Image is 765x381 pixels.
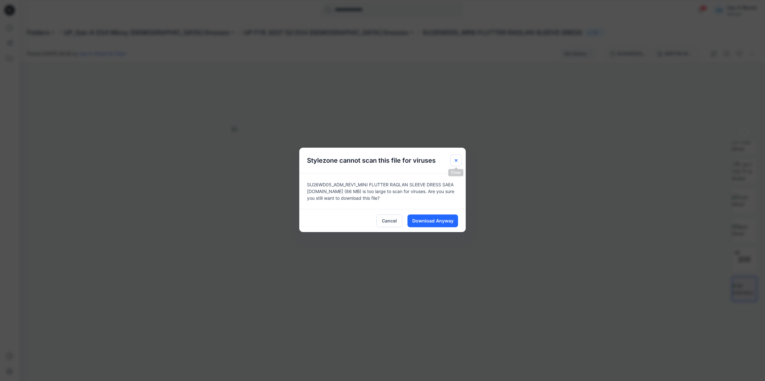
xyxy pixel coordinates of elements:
[407,214,458,227] button: Download Anyway
[376,214,402,227] button: Cancel
[299,148,443,173] h5: Stylezone cannot scan this file for viruses
[450,155,462,166] button: Close
[412,217,454,224] span: Download Anyway
[382,217,397,224] span: Cancel
[299,173,466,209] div: SU26WD05_ADM_REV1_MINI FLUTTER RAGLAN SLEEVE DRESS SAEA [DOMAIN_NAME] (86 MB) is too large to sca...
